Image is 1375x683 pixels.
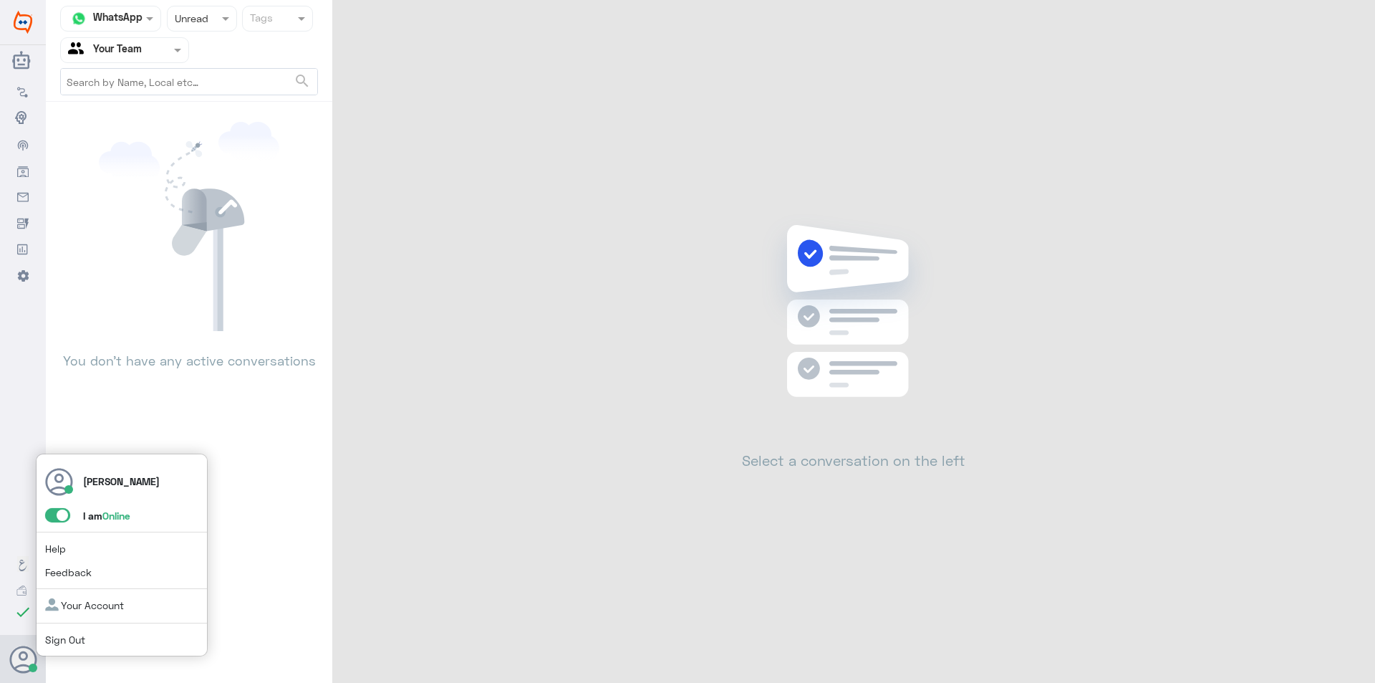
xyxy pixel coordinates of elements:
div: Tags [248,10,273,29]
i: check [14,603,32,621]
span: I am [83,510,130,522]
span: Online [102,510,130,522]
a: Sign Out [45,634,85,646]
a: Your Account [45,599,124,611]
input: Search by Name, Local etc… [61,69,317,95]
a: Help [45,543,66,555]
p: You don’t have any active conversations [60,331,318,371]
button: search [294,70,311,93]
img: Widebot Logo [14,11,32,34]
img: yourTeam.svg [68,39,90,61]
img: whatsapp.png [68,8,90,29]
h2: Select a conversation on the left [742,452,965,469]
span: search [294,72,311,90]
a: Feedback [45,566,92,578]
button: Avatar [9,646,37,673]
p: [PERSON_NAME] [83,474,160,489]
